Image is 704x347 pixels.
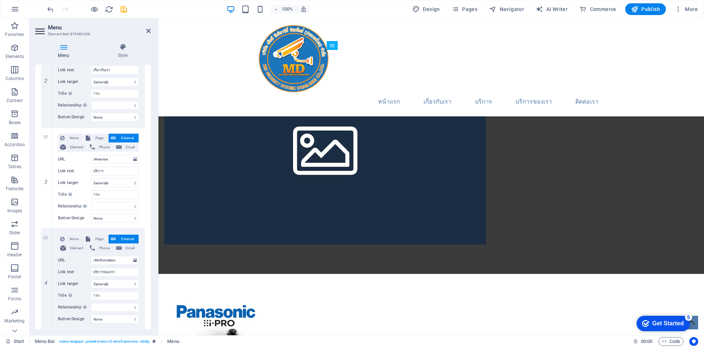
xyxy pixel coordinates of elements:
input: Title [91,89,139,98]
button: Commerce [576,3,619,15]
label: Link target [58,178,91,187]
label: Relationship [58,202,91,211]
span: : [646,339,647,344]
p: Footer [8,274,21,280]
label: Title [58,190,91,199]
button: None [58,235,83,243]
h2: Menu [48,24,151,31]
span: Code [662,337,680,346]
span: 00 00 [641,337,652,346]
button: 100% [270,5,296,14]
button: Usercentrics [689,337,698,346]
input: Link text... [91,167,139,176]
h3: Element #ed-876480208 [48,31,136,37]
span: Pages [452,6,477,13]
p: Features [6,186,23,192]
label: Link text [58,167,91,176]
span: Commerce [579,6,616,13]
span: Navigator [489,6,524,13]
p: Forms [8,296,21,302]
em: 2 [40,78,51,84]
input: URL... [91,256,139,265]
span: Element [68,244,85,253]
button: Page [84,235,108,243]
button: Publish [625,3,666,15]
span: Phone [97,143,111,152]
span: . menu-wrapper .preset-menu-v2-wireframe-one .sticky [58,337,150,346]
i: Reload page [105,5,113,14]
input: URL... [91,155,139,164]
p: Marketing [4,318,25,324]
i: On resize automatically adjust zoom level to fit chosen device. [300,6,307,12]
label: Link target [58,279,91,288]
input: Title [91,190,139,199]
span: More [675,6,698,13]
button: Element [58,143,87,152]
label: Button Design [58,113,91,122]
em: 4 [40,280,51,286]
i: Undo: Change menu items (Ctrl+Z) [46,5,55,14]
span: Publish [631,6,660,13]
button: Navigator [486,3,527,15]
span: Email [124,143,136,152]
p: Accordion [4,142,25,148]
p: Images [7,208,22,214]
h4: Style [95,43,151,59]
button: None [58,134,83,142]
label: Title [58,291,91,300]
span: External [118,134,136,142]
label: Link text [58,66,91,75]
p: Slider [9,230,21,236]
span: Phone [97,244,111,253]
span: AI Writer [536,6,568,13]
label: Link target [58,77,91,86]
input: Link text... [91,268,139,276]
span: Page [92,134,106,142]
p: Content [7,98,23,104]
span: None [67,134,81,142]
i: Save (Ctrl+S) [120,5,128,14]
label: URL [58,155,91,164]
div: 5 [54,1,62,9]
nav: breadcrumb [35,337,179,346]
p: Tables [8,164,21,170]
span: Email [124,244,136,253]
button: Design [410,3,443,15]
span: Click to select. Double-click to edit [167,337,179,346]
h4: Menu [35,43,95,59]
p: Columns [5,76,24,82]
label: Link text [58,268,91,276]
button: Code [659,337,683,346]
span: Design [412,6,440,13]
button: Phone [88,244,114,253]
input: Link text... [91,66,139,75]
h6: Session time [633,337,653,346]
a: Click to cancel selection. Double-click to open Pages [6,337,24,346]
button: Pages [449,3,480,15]
p: Header [7,252,22,258]
label: Relationship [58,101,91,110]
div: Get Started 5 items remaining, 0% complete [6,4,59,19]
button: AI Writer [533,3,571,15]
button: reload [104,5,113,14]
p: Elements [5,54,24,59]
h6: 100% [281,5,293,14]
p: Boxes [9,120,21,126]
button: More [672,3,701,15]
button: External [109,134,139,142]
label: Button Design [58,315,91,323]
button: undo [46,5,55,14]
button: Phone [88,143,114,152]
button: Page [84,134,108,142]
em: 3 [40,179,51,185]
button: save [119,5,128,14]
span: Page [92,235,106,243]
button: Email [114,244,139,253]
button: Email [114,143,139,152]
label: Button Design [58,214,91,223]
input: Title [91,291,139,300]
div: Get Started [22,8,53,15]
span: None [67,235,81,243]
p: Favorites [5,32,24,37]
span: Element [68,143,85,152]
